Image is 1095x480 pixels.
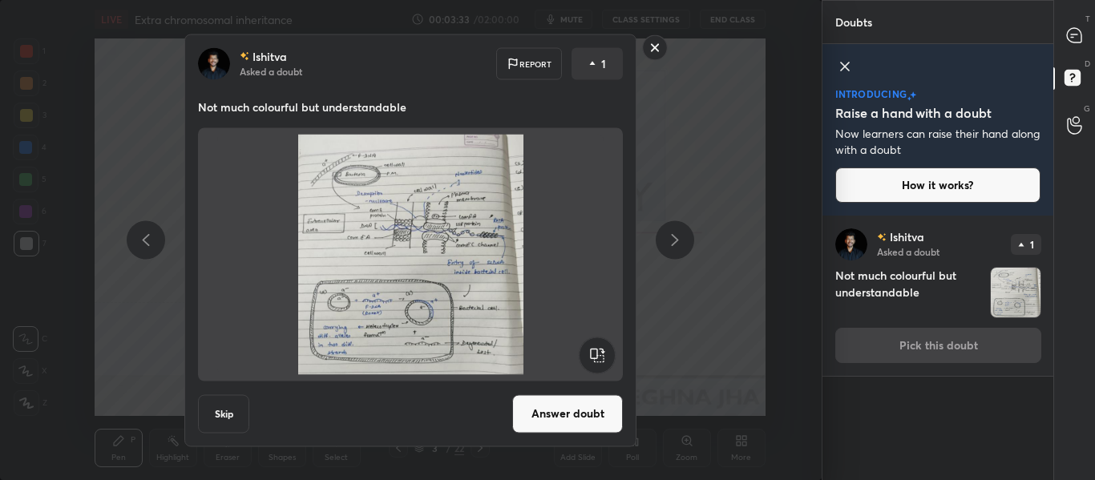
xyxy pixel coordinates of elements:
p: 1 [601,55,606,71]
img: c952e13a6eee4e0e8f41ae3a27fa18c8.jpg [198,47,230,79]
img: no-rating-badge.077c3623.svg [877,233,887,242]
p: D [1085,58,1090,70]
p: Asked a doubt [877,245,939,258]
p: Now learners can raise their hand along with a doubt [835,126,1041,158]
p: Asked a doubt [240,64,302,77]
div: Report [496,47,562,79]
p: Doubts [822,1,885,43]
img: 1759196356BB9YCE.JPEG [991,268,1040,317]
img: small-star.76a44327.svg [907,96,911,101]
p: introducing [835,89,907,99]
img: no-rating-badge.077c3623.svg [240,52,249,61]
img: 1759196356BB9YCE.JPEG [217,134,604,374]
button: How it works? [835,167,1041,203]
h4: Not much colourful but understandable [835,267,984,318]
button: Answer doubt [512,394,623,433]
p: Ishitva [890,231,924,244]
p: Not much colourful but understandable [198,99,623,115]
p: 1 [1030,240,1034,249]
img: large-star.026637fe.svg [910,91,916,99]
button: Skip [198,394,249,433]
p: G [1084,103,1090,115]
div: grid [822,216,1054,480]
img: c952e13a6eee4e0e8f41ae3a27fa18c8.jpg [835,228,867,260]
h5: Raise a hand with a doubt [835,103,992,123]
p: T [1085,13,1090,25]
p: Ishitva [253,50,287,63]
